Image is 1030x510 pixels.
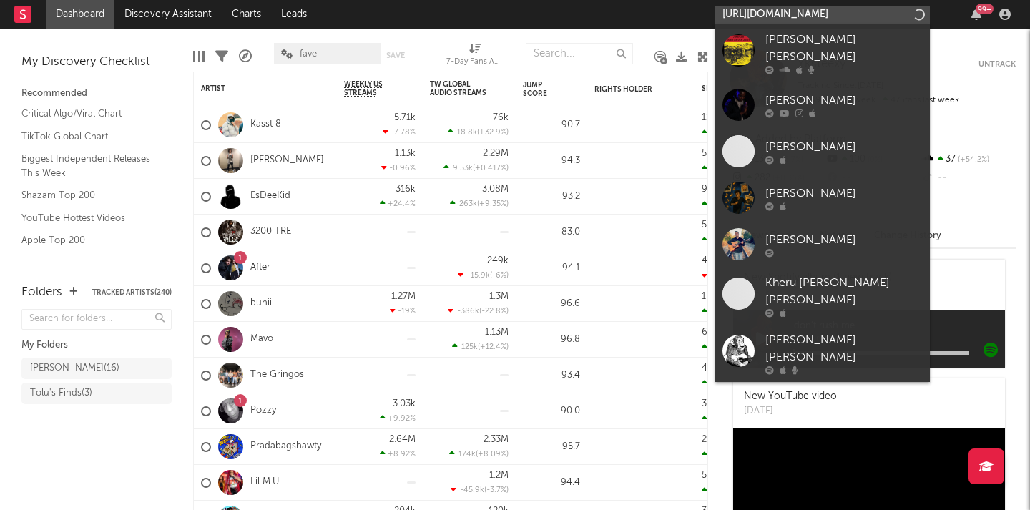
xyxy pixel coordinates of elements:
[215,36,228,77] div: Filters
[523,331,580,348] div: 96.8
[21,187,157,203] a: Shazam Top 200
[391,292,416,301] div: 1.27M
[489,292,509,301] div: 1.3M
[443,163,509,172] div: ( )
[21,232,157,248] a: Apple Top 200
[92,289,172,296] button: Tracked Artists(240)
[430,80,487,97] div: TW Global Audio Streams
[523,367,580,384] div: 93.4
[389,435,416,444] div: 2.64M
[765,332,923,366] div: [PERSON_NAME] [PERSON_NAME]
[193,36,205,77] div: Edit Columns
[765,275,923,309] div: Kheru [PERSON_NAME] [PERSON_NAME]
[715,24,930,82] a: [PERSON_NAME] [PERSON_NAME]
[21,383,172,404] a: Tolu's Finds(3)
[21,337,172,354] div: My Folders
[482,185,509,194] div: 3.08M
[485,328,509,337] div: 1.13M
[21,255,157,271] a: Spotify Track Velocity Chart
[458,451,476,458] span: 174k
[744,389,837,404] div: New YouTube video
[393,399,416,408] div: 3.03k
[446,36,504,77] div: 7-Day Fans Added (7-Day Fans Added)
[461,343,478,351] span: 125k
[250,190,290,202] a: EsDeeKid
[765,231,923,248] div: [PERSON_NAME]
[250,405,276,417] a: Pozzy
[448,127,509,137] div: ( )
[715,6,930,24] input: Search for artists
[971,9,981,20] button: 99+
[21,129,157,144] a: TikTok Global Chart
[460,486,484,494] span: -45.9k
[390,306,416,315] div: -19 %
[978,57,1016,72] button: Untrack
[21,106,157,122] a: Critical Algo/Viral Chart
[484,435,509,444] div: 2.33M
[481,308,506,315] span: -22.8 %
[715,221,930,268] a: [PERSON_NAME]
[380,449,416,458] div: +8.92 %
[921,169,1016,187] div: --
[381,163,416,172] div: -0.96 %
[976,4,994,14] div: 99 +
[526,43,633,64] input: Search...
[21,284,62,301] div: Folders
[715,82,930,128] a: [PERSON_NAME]
[450,199,509,208] div: ( )
[523,474,580,491] div: 94.4
[396,185,416,194] div: 316k
[30,385,92,402] div: Tolu's Finds ( 3 )
[380,199,416,208] div: +24.4 %
[448,306,509,315] div: ( )
[921,150,1016,169] div: 37
[715,128,930,175] a: [PERSON_NAME]
[21,85,172,102] div: Recommended
[380,413,416,423] div: +9.92 %
[475,165,506,172] span: +0.417 %
[483,149,509,158] div: 2.29M
[383,127,416,137] div: -7.78 %
[715,175,930,221] a: [PERSON_NAME]
[478,451,506,458] span: +8.09 %
[250,155,324,167] a: [PERSON_NAME]
[467,272,490,280] span: -15.9k
[459,200,477,208] span: 263k
[479,200,506,208] span: +9.35 %
[446,54,504,71] div: 7-Day Fans Added (7-Day Fans Added)
[523,188,580,205] div: 93.2
[300,49,317,59] span: fave
[250,333,273,345] a: Mavo
[453,165,473,172] span: 9.53k
[250,369,304,381] a: The Gringos
[480,343,506,351] span: +12.4 %
[250,441,321,453] a: Pradabagshawty
[21,151,157,180] a: Biggest Independent Releases This Week
[479,129,506,137] span: +32.9 %
[489,471,509,480] div: 1.2M
[523,224,580,241] div: 83.0
[458,270,509,280] div: ( )
[523,295,580,313] div: 96.6
[239,36,252,77] div: A&R Pipeline
[250,262,270,274] a: After
[744,404,837,418] div: [DATE]
[492,272,506,280] span: -6 %
[250,476,281,489] a: Lil M.U.
[201,84,308,93] div: Artist
[386,52,405,59] button: Save
[394,113,416,122] div: 5.71k
[451,485,509,494] div: ( )
[765,185,923,202] div: [PERSON_NAME]
[715,382,930,428] a: [PERSON_NAME]
[21,210,157,226] a: YouTube Hottest Videos
[523,260,580,277] div: 94.1
[765,92,923,109] div: [PERSON_NAME]
[449,449,509,458] div: ( )
[523,81,559,98] div: Jump Score
[594,85,666,94] div: Rights Holder
[715,325,930,382] a: [PERSON_NAME] [PERSON_NAME]
[21,309,172,330] input: Search for folders...
[30,360,119,377] div: [PERSON_NAME] ( 16 )
[457,129,477,137] span: 18.8k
